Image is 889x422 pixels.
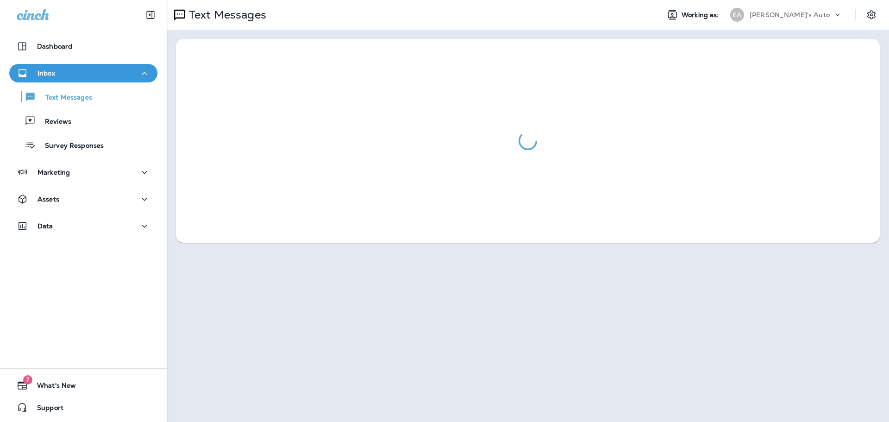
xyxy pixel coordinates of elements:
[36,142,104,151] p: Survey Responses
[36,118,71,126] p: Reviews
[9,376,157,395] button: 7What's New
[9,217,157,235] button: Data
[730,8,744,22] div: EA
[9,87,157,107] button: Text Messages
[37,43,72,50] p: Dashboard
[28,382,76,393] span: What's New
[863,6,880,23] button: Settings
[138,6,163,24] button: Collapse Sidebar
[28,404,63,415] span: Support
[9,135,157,155] button: Survey Responses
[682,11,721,19] span: Working as:
[9,64,157,82] button: Inbox
[750,11,830,19] p: [PERSON_NAME]'s Auto
[185,8,266,22] p: Text Messages
[38,195,59,203] p: Assets
[36,94,92,102] p: Text Messages
[9,111,157,131] button: Reviews
[38,222,53,230] p: Data
[38,69,55,77] p: Inbox
[9,163,157,182] button: Marketing
[9,190,157,208] button: Assets
[9,398,157,417] button: Support
[23,375,32,384] span: 7
[9,37,157,56] button: Dashboard
[38,169,70,176] p: Marketing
